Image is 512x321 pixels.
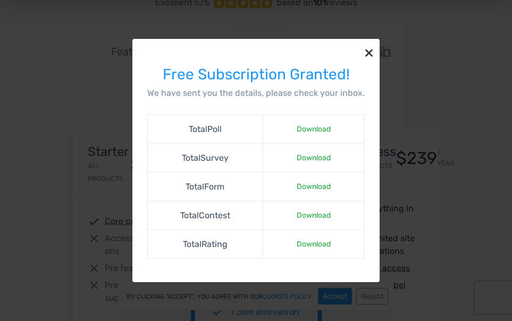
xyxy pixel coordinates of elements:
[292,121,335,137] a: Download
[292,150,335,166] a: Download
[147,87,365,100] p: We have sent you the details, please check your inbox.
[292,179,335,194] a: Download
[148,201,263,230] td: TotalContest
[292,236,335,252] a: Download
[148,230,263,259] td: TotalRating
[292,208,335,223] a: Download
[148,144,263,172] td: TotalSurvey
[148,172,263,201] td: TotalForm
[147,67,365,83] h3: Free Subscription Granted!
[148,115,263,144] td: TotalPoll
[358,39,380,65] button: ×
